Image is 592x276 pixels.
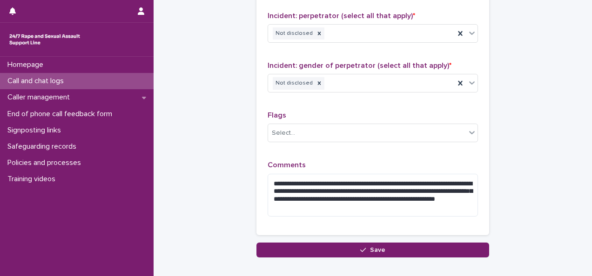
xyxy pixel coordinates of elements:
[4,110,120,118] p: End of phone call feedback form
[370,247,385,253] span: Save
[4,77,71,85] p: Call and chat logs
[268,161,306,169] span: Comments
[272,128,295,138] div: Select...
[256,243,489,257] button: Save
[4,142,84,151] p: Safeguarding records
[4,158,88,167] p: Policies and processes
[7,30,82,49] img: rhQMoQhaT3yELyF149Cw
[273,27,314,40] div: Not disclosed
[268,62,451,69] span: Incident: gender of perpetrator (select all that apply)
[273,77,314,90] div: Not disclosed
[4,126,68,135] p: Signposting links
[268,112,286,119] span: Flags
[4,93,77,102] p: Caller management
[4,60,51,69] p: Homepage
[268,12,415,20] span: Incident: perpetrator (select all that apply)
[4,175,63,184] p: Training videos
